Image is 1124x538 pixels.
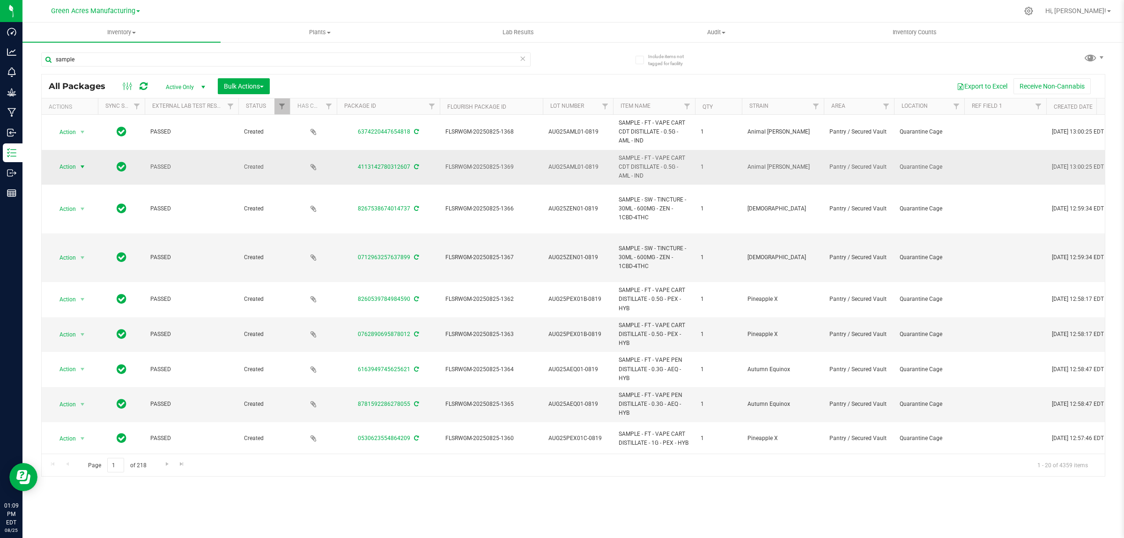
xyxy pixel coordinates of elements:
[548,434,607,443] span: AUG25PEX01C-0819
[1052,295,1104,304] span: [DATE] 12:58:17 EDT
[701,127,736,136] span: 1
[900,295,959,304] span: Quarantine Cage
[900,204,959,213] span: Quarantine Cage
[618,28,815,37] span: Audit
[550,103,584,109] a: Lot Number
[4,501,18,527] p: 01:09 PM EDT
[619,430,689,448] span: SAMPLE - FT - VAPE CART DISTILLATE - 1G - PEX - HYB
[413,164,419,170] span: Sync from Compliance System
[358,128,410,135] a: 6374220447654818
[413,205,419,212] span: Sync from Compliance System
[1031,98,1046,114] a: Filter
[413,331,419,337] span: Sync from Compliance System
[7,27,16,37] inline-svg: Dashboard
[344,103,376,109] a: Package ID
[221,22,419,42] a: Plants
[160,458,174,471] a: Go to the next page
[51,398,76,411] span: Action
[619,286,689,313] span: SAMPLE - FT - VAPE CART DISTILLATE - 0.5G - PEX - HYB
[150,163,233,172] span: PASSED
[829,400,888,409] span: Pantry / Secured Vault
[7,108,16,117] inline-svg: Manufacturing
[815,22,1013,42] a: Inventory Counts
[290,98,337,115] th: Has COA
[117,160,126,173] span: In Sync
[358,205,410,212] a: 8267538674014737
[701,434,736,443] span: 1
[598,98,613,114] a: Filter
[117,202,126,215] span: In Sync
[358,164,410,170] a: 4113142780312607
[1045,7,1106,15] span: Hi, [PERSON_NAME]!
[117,125,126,138] span: In Sync
[900,163,959,172] span: Quarantine Cage
[831,103,845,109] a: Area
[829,163,888,172] span: Pantry / Secured Vault
[150,204,233,213] span: PASSED
[77,398,89,411] span: select
[879,98,894,114] a: Filter
[548,253,607,262] span: AUG25ZEN01-0819
[77,328,89,341] span: select
[747,365,818,374] span: Autumn Equinox
[7,67,16,77] inline-svg: Monitoring
[117,363,126,376] span: In Sync
[49,81,115,91] span: All Packages
[902,103,928,109] a: Location
[413,435,419,441] span: Sync from Compliance System
[949,98,964,114] a: Filter
[617,22,815,42] a: Audit
[244,127,284,136] span: Created
[619,356,689,383] span: SAMPLE - FT - VAPE PEN DISTILLATE - 0.3G - AEQ - HYB
[829,330,888,339] span: Pantry / Secured Vault
[701,253,736,262] span: 1
[1052,400,1104,409] span: [DATE] 12:58:47 EDT
[7,47,16,57] inline-svg: Analytics
[413,401,419,407] span: Sync from Compliance System
[152,103,226,109] a: External Lab Test Result
[548,365,607,374] span: AUG25AEQ01-0819
[829,365,888,374] span: Pantry / Secured Vault
[321,98,337,114] a: Filter
[7,168,16,178] inline-svg: Outbound
[900,434,959,443] span: Quarantine Cage
[117,292,126,306] span: In Sync
[413,296,419,302] span: Sync from Compliance System
[445,127,537,136] span: FLSRWGM-20250825-1368
[701,204,736,213] span: 1
[747,163,818,172] span: Animal [PERSON_NAME]
[274,98,290,114] a: Filter
[51,432,76,445] span: Action
[548,330,607,339] span: AUG25PEX01B-0819
[105,103,141,109] a: Sync Status
[1052,365,1104,374] span: [DATE] 12:58:47 EDT
[7,128,16,137] inline-svg: Inbound
[749,103,769,109] a: Strain
[51,363,76,376] span: Action
[619,154,689,181] span: SAMPLE - FT - VAPE CART CDT DISTILLATE - 0.5G - AML - IND
[900,330,959,339] span: Quarantine Cage
[80,458,154,472] span: Page of 218
[619,119,689,146] span: SAMPLE - FT - VAPE CART CDT DISTILLATE - 0.5G - AML - IND
[548,127,607,136] span: AUG25AML01-0819
[7,148,16,157] inline-svg: Inventory
[1030,458,1095,472] span: 1 - 20 of 4359 items
[619,321,689,348] span: SAMPLE - FT - VAPE CART DISTILLATE - 0.5G - PEX - HYB
[117,251,126,264] span: In Sync
[490,28,547,37] span: Lab Results
[701,163,736,172] span: 1
[49,104,94,110] div: Actions
[7,88,16,97] inline-svg: Grow
[244,365,284,374] span: Created
[246,103,266,109] a: Status
[51,251,76,264] span: Action
[747,253,818,262] span: [DEMOGRAPHIC_DATA]
[445,365,537,374] span: FLSRWGM-20250825-1364
[77,202,89,216] span: select
[223,98,238,114] a: Filter
[619,244,689,271] span: SAMPLE - SW - TINCTURE - 30ML - 600MG - ZEN - 1CBD-4THC
[358,254,410,261] a: 0712963257637899
[680,98,695,114] a: Filter
[117,397,126,411] span: In Sync
[117,328,126,341] span: In Sync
